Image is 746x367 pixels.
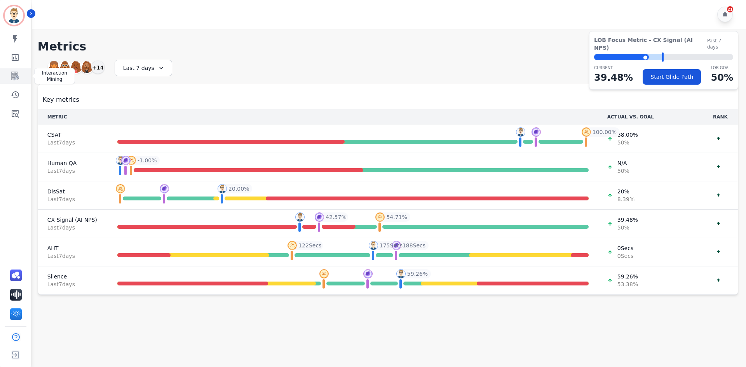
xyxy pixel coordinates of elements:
[617,280,638,288] span: 53.38 %
[47,280,99,288] span: Last 7 day s
[532,127,541,137] img: profile-pic
[594,65,633,71] p: CURRENT
[47,224,99,231] span: Last 7 day s
[617,188,634,195] span: 20 %
[5,6,23,25] img: Bordered avatar
[727,6,733,12] div: 21
[91,61,105,74] div: +14
[643,69,701,85] button: Start Glide Path
[47,139,99,146] span: Last 7 day s
[617,131,638,139] span: 88.00 %
[315,212,324,222] img: profile-pic
[516,127,525,137] img: profile-pic
[43,95,79,104] span: Key metrics
[116,156,125,165] img: profile-pic
[380,242,403,249] span: 175 Secs
[295,212,305,222] img: profile-pic
[298,242,321,249] span: 122 Secs
[598,109,703,125] th: ACTUAL VS. GOAL
[617,216,638,224] span: 39.48 %
[375,212,385,222] img: profile-pic
[326,213,346,221] span: 42.57 %
[319,269,329,278] img: profile-pic
[47,273,99,280] span: Silence
[386,213,407,221] span: 54.71 %
[228,185,249,193] span: 20.00 %
[617,273,638,280] span: 59.26 %
[593,128,617,136] span: 100.00 %
[617,252,633,260] span: 0 Secs
[121,156,131,165] img: profile-pic
[407,270,428,278] span: 59.26 %
[711,71,733,85] p: 50 %
[392,241,401,250] img: profile-pic
[363,269,373,278] img: profile-pic
[617,195,634,203] span: 8.39 %
[617,167,629,175] span: 50 %
[711,65,733,71] p: LOB Goal
[116,184,125,193] img: profile-pic
[47,252,99,260] span: Last 7 day s
[703,109,738,125] th: RANK
[47,131,99,139] span: CSAT
[218,184,227,193] img: profile-pic
[47,195,99,203] span: Last 7 day s
[38,40,738,54] h1: Metrics
[47,244,99,252] span: AHT
[47,188,99,195] span: DisSat
[582,127,591,137] img: profile-pic
[47,167,99,175] span: Last 7 day s
[707,38,733,50] span: Past 7 days
[396,269,406,278] img: profile-pic
[369,241,378,250] img: profile-pic
[403,242,425,249] span: 188 Secs
[47,159,99,167] span: Human QA
[47,216,99,224] span: CX Signal (AI NPS)
[138,157,157,164] span: -1.00 %
[288,241,297,250] img: profile-pic
[617,159,629,167] span: N/A
[594,71,633,85] p: 39.48 %
[160,184,169,193] img: profile-pic
[617,139,638,146] span: 50 %
[594,36,707,52] span: LOB Focus Metric - CX Signal (AI NPS)
[115,60,172,76] div: Last 7 days
[617,244,633,252] span: 0 Secs
[127,156,136,165] img: profile-pic
[617,224,638,231] span: 50 %
[594,54,649,60] div: ⬤
[38,109,108,125] th: METRIC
